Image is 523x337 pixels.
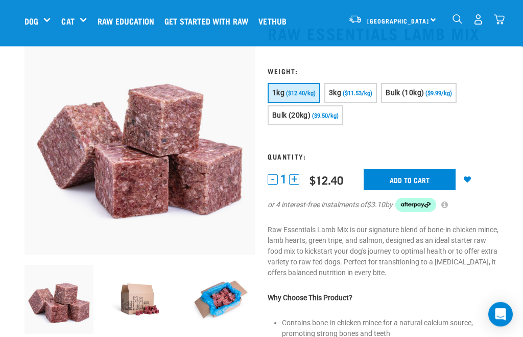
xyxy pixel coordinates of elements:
[324,83,377,103] button: 3kg ($11.53/kg)
[268,153,498,161] h3: Quantity:
[329,89,341,97] span: 3kg
[268,68,498,75] h3: Weight:
[256,1,294,41] a: Vethub
[494,14,505,25] img: home-icon@2x.png
[268,294,352,302] strong: Why Choose This Product?
[25,15,38,27] a: Dog
[95,1,162,41] a: Raw Education
[25,265,93,334] img: ?1041 RE Lamb Mix 01
[312,113,339,120] span: ($9.50/kg)
[280,174,287,185] span: 1
[106,265,175,334] img: Raw Essentials Bulk 10kg Raw Dog Food Box Exterior Design
[162,1,256,41] a: Get started with Raw
[425,91,452,97] span: ($9.99/kg)
[386,89,424,97] span: Bulk (10kg)
[268,106,343,126] button: Bulk (20kg) ($9.50/kg)
[348,15,362,24] img: van-moving.png
[367,200,385,211] span: $3.10
[395,198,436,213] img: Afterpay
[61,15,74,27] a: Cat
[343,91,372,97] span: ($11.53/kg)
[367,19,429,23] span: [GEOGRAPHIC_DATA]
[272,89,284,97] span: 1kg
[268,175,278,185] button: -
[289,175,299,185] button: +
[268,198,498,213] div: or 4 interest-free instalments of by
[473,14,484,25] img: user.png
[381,83,457,103] button: Bulk (10kg) ($9.99/kg)
[488,302,513,327] div: Open Intercom Messenger
[268,83,320,103] button: 1kg ($12.40/kg)
[364,169,456,191] input: Add to cart
[453,14,462,24] img: home-icon-1@2x.png
[310,174,343,187] div: $12.40
[25,24,255,255] img: ?1041 RE Lamb Mix 01
[272,111,311,120] span: Bulk (20kg)
[186,265,255,334] img: Raw Essentials Bulk 10kg Raw Dog Food Box
[286,91,316,97] span: ($12.40/kg)
[268,225,498,279] p: Raw Essentials Lamb Mix is our signature blend of bone-in chicken mince, lamb hearts, green tripe...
